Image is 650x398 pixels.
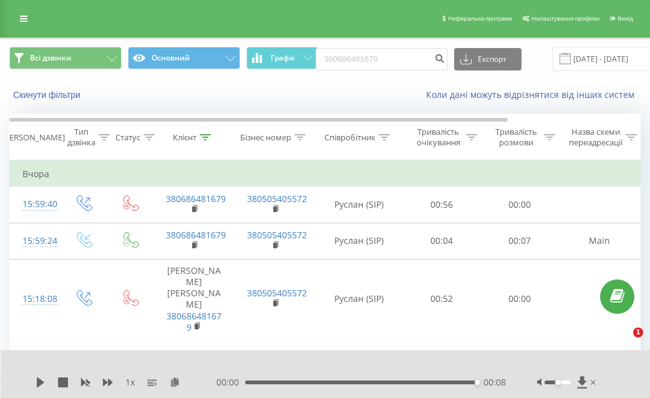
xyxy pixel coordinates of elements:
div: Тип дзвінка [67,127,95,148]
td: Руслан (SIP) [316,187,403,223]
td: 00:00 [481,259,559,339]
td: 00:04 [403,223,481,259]
div: Тривалість розмови [492,127,541,148]
a: 380505405572 [247,229,307,241]
span: Графік [271,54,295,62]
td: 00:56 [403,187,481,223]
span: Всі дзвінки [30,53,71,63]
td: Руслан (SIP) [316,259,403,339]
button: Експорт [454,48,521,70]
td: 00:07 [481,223,559,259]
td: 00:00 [481,187,559,223]
a: 380686481679 [166,193,226,205]
td: 00:52 [403,259,481,339]
div: Accessibility label [475,380,480,385]
button: Всі дзвінки [9,47,122,69]
div: 15:59:24 [22,229,47,253]
div: Бізнес номер [240,132,291,143]
span: 1 x [125,376,135,389]
span: Налаштування профілю [531,15,599,22]
a: 380505405572 [247,287,307,299]
td: [PERSON_NAME] [PERSON_NAME] [153,259,235,339]
div: Клієнт [173,132,196,143]
span: 1 [633,328,643,337]
td: Main [559,223,640,259]
iframe: Intercom live chat [608,328,638,357]
div: [PERSON_NAME] [2,132,65,143]
span: Реферальна програма [448,15,512,22]
div: Назва схеми переадресації [569,127,623,148]
span: 00:00 [216,376,245,389]
button: Графік [246,47,318,69]
span: Вихід [618,15,633,22]
a: 380686481679 [166,229,226,241]
div: 15:18:08 [22,287,47,311]
td: Руслан (SIP) [316,223,403,259]
div: Статус [115,132,140,143]
div: Співробітник [324,132,376,143]
a: 380686481679 [167,310,221,333]
button: Основний [128,47,240,69]
div: Accessibility label [555,380,560,385]
span: 00:08 [483,376,506,389]
button: Скинути фільтри [9,89,87,100]
input: Пошук за номером [316,48,448,70]
div: Тривалість очікування [414,127,463,148]
a: Коли дані можуть відрізнятися вiд інших систем [426,89,641,100]
div: 15:59:40 [22,192,47,216]
a: 380505405572 [247,193,307,205]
